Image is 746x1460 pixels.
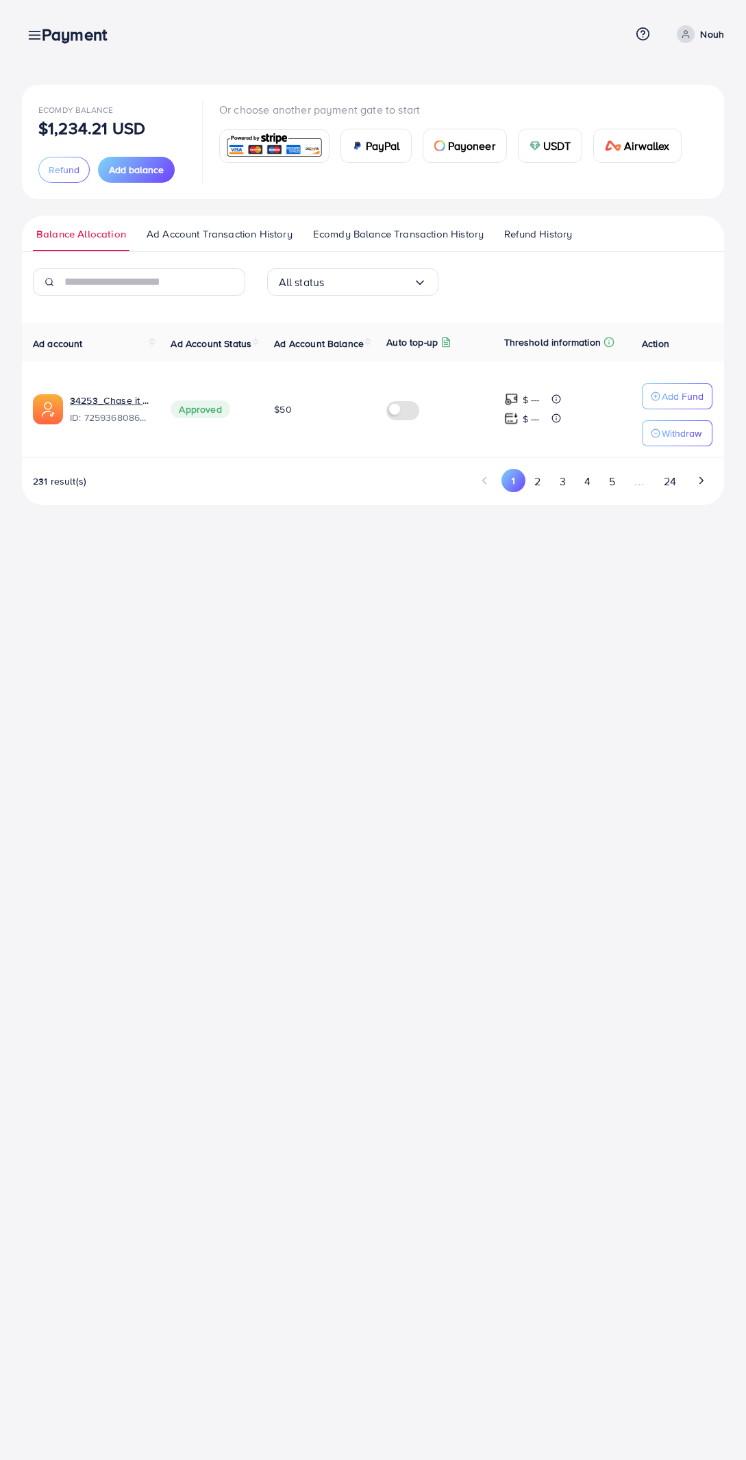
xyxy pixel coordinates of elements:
a: card [219,129,330,163]
span: USDT [543,138,571,154]
img: card [352,140,363,151]
img: ic-ads-acc.e4c84228.svg [33,394,63,424]
a: 34253_Chase it Mart Store_1690203343620 [70,394,149,407]
p: Auto top-up [386,334,438,350]
span: Ecomdy Balance [38,104,113,116]
p: $ --- [523,411,540,427]
a: cardPayoneer [423,129,507,163]
p: Nouh [700,26,724,42]
span: Ad Account Status [171,337,251,350]
img: card [224,131,325,161]
button: Go to page 5 [599,469,624,494]
button: Go to next page [689,469,713,492]
div: <span class='underline'>34253_Chase it Mart Store_1690203343620</span></br>7259368086946447362 [70,394,149,425]
img: card [434,140,445,151]
span: Refund [49,163,79,177]
a: cardAirwallex [593,129,681,163]
button: Refund [38,157,90,183]
span: Payoneer [448,138,495,154]
p: Add Fund [662,388,704,405]
span: Add balance [109,163,164,177]
img: top-up amount [504,392,519,407]
span: Refund History [504,227,572,242]
span: Action [642,337,669,350]
button: Add Fund [642,383,712,409]
img: top-up amount [504,411,519,426]
p: $1,234.21 USD [38,120,145,136]
a: cardPayPal [340,129,412,163]
button: Add balance [98,157,175,183]
span: 231 result(s) [33,474,86,488]
span: Ad Account Balance [274,337,364,350]
a: Nouh [671,25,724,43]
span: Ad Account Transaction History [147,227,293,242]
button: Go to page 2 [525,469,550,494]
a: cardUSDT [518,129,583,163]
span: Ecomdy Balance Transaction History [313,227,484,242]
p: Or choose another payment gate to start [219,101,693,118]
img: card [530,140,540,151]
button: Go to page 3 [550,469,575,494]
iframe: Chat [688,1398,736,1450]
span: Airwallex [624,138,669,154]
span: Ad account [33,337,83,350]
button: Withdraw [642,420,712,446]
span: Approved [171,400,229,418]
span: Balance Allocation [36,227,126,242]
span: ID: 7259368086946447362 [70,411,149,424]
p: Withdraw [662,425,701,441]
span: $50 [274,402,291,416]
input: Search for option [324,272,412,293]
ul: Pagination [473,469,713,494]
span: All status [279,272,325,293]
div: Search for option [267,268,438,296]
h3: Payment [42,25,118,44]
button: Go to page 1 [501,469,525,492]
span: PayPal [366,138,400,154]
button: Go to page 24 [654,469,685,494]
img: card [605,140,621,151]
p: Threshold information [504,334,601,350]
button: Go to page 4 [575,469,599,494]
p: $ --- [523,392,540,408]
